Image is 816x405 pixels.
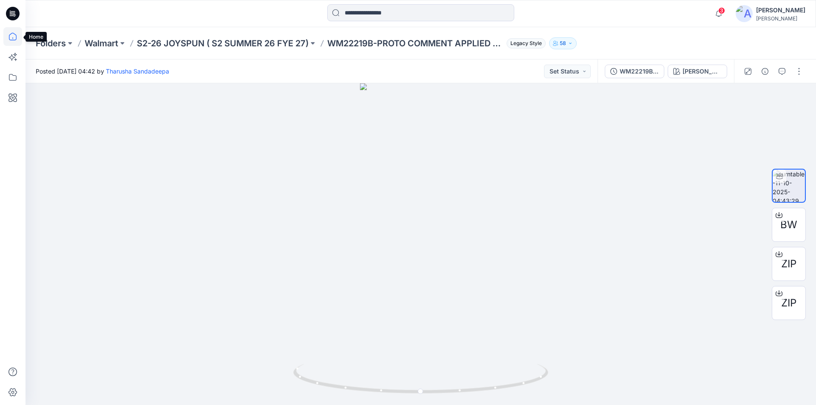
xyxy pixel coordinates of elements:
[756,5,805,15] div: [PERSON_NAME]
[773,170,805,202] img: turntable-11-10-2025-04:43:29
[605,65,664,78] button: WM22219B-PROTO COMMENT APPLIED PATTERN_COLORWAY_REV13
[718,7,725,14] span: 3
[683,67,722,76] div: [PERSON_NAME] FLORAL V3 CW3 VERDIGRIS GREEN
[668,65,727,78] button: [PERSON_NAME] FLORAL V3 CW3 VERDIGRIS GREEN
[756,15,805,22] div: [PERSON_NAME]
[560,39,566,48] p: 58
[36,67,169,76] span: Posted [DATE] 04:42 by
[503,37,546,49] button: Legacy Style
[620,67,659,76] div: WM22219B-PROTO COMMENT APPLIED PATTERN_COLORWAY_REV13
[36,37,66,49] a: Folders
[758,65,772,78] button: Details
[780,217,797,232] span: BW
[106,68,169,75] a: Tharusha Sandadeepa
[549,37,577,49] button: 58
[507,38,546,48] span: Legacy Style
[736,5,753,22] img: avatar
[137,37,309,49] a: S2-26 JOYSPUN ( S2 SUMMER 26 FYE 27)
[781,256,796,272] span: ZIP
[327,37,503,49] p: WM22219B-PROTO COMMENT APPLIED PATTERN_COLORWAY_REV13
[781,295,796,311] span: ZIP
[85,37,118,49] a: Walmart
